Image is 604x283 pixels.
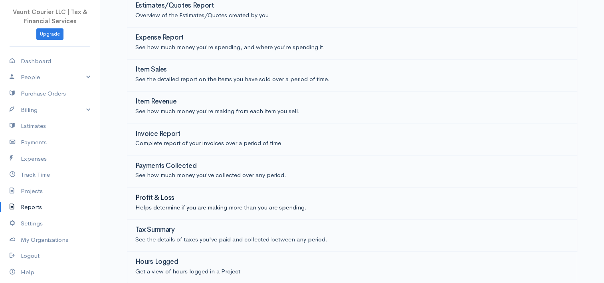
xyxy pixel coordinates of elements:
p: Get a view of hours logged in a Project [135,267,569,276]
p: Complete report of your invoices over a period of time [135,139,569,148]
p: See the detailed report on the items you have sold over a period of time. [135,75,569,84]
h3: Estimates/Quotes Report [135,2,214,10]
h3: Tax Summary [135,226,175,234]
a: Invoice ReportComplete report of your invoices over a period of time [127,124,577,156]
a: Expense ReportSee how much money you're spending, and where you're spending it. [127,28,577,60]
p: See the details of taxes you've paid and collected between any period. [135,235,569,244]
h3: Item Sales [135,66,167,74]
span: Vaunt Courier LLC | Tax & Financial Services [13,8,87,25]
a: Upgrade [36,28,63,40]
p: Overview of the Estimates/Quotes created by you [135,11,569,20]
a: Tax SummarySee the details of taxes you've paid and collected between any period. [127,220,577,252]
h3: Payments Collected [135,162,197,170]
h3: Hours Logged [135,258,178,266]
a: Item RevenueSee how much money you're making from each item you sell. [127,92,577,124]
a: Item SalesSee the detailed report on the items you have sold over a period of time. [127,60,577,92]
p: See how much money you're making from each item you sell. [135,107,569,116]
p: Helps determine if you are making more than you are spending. [135,203,569,212]
p: See how much money you've collected over any period. [135,171,569,180]
a: Payments CollectedSee how much money you've collected over any period. [127,156,577,188]
h3: Expense Report [135,34,184,42]
a: Profit & LossHelps determine if you are making more than you are spending. [127,188,577,220]
h3: Invoice Report [135,130,180,138]
p: See how much money you're spending, and where you're spending it. [135,43,569,52]
h3: Profit & Loss [135,194,175,202]
h3: Item Revenue [135,98,177,106]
